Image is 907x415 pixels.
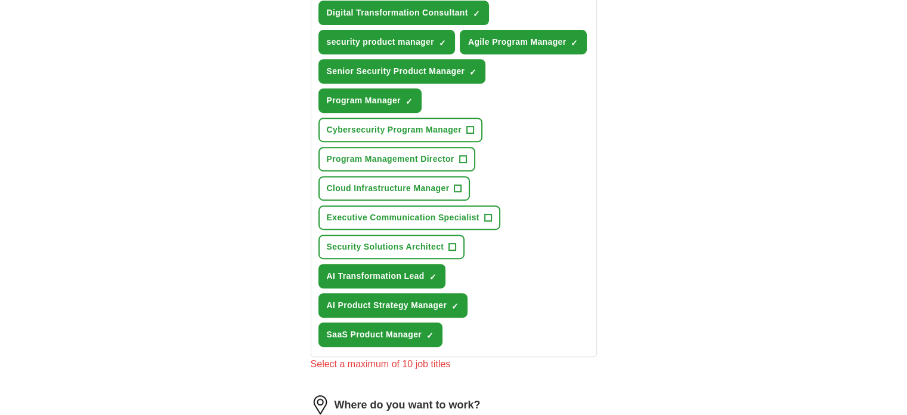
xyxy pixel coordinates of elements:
span: ✓ [405,97,413,106]
button: Security Solutions Architect [318,235,465,259]
button: Senior Security Product Manager✓ [318,59,486,84]
span: AI Product Strategy Manager [327,299,447,312]
button: Digital Transformation Consultant✓ [318,1,489,25]
span: ✓ [469,67,476,77]
button: Agile Program Manager✓ [460,30,587,54]
span: Cybersecurity Program Manager [327,124,462,136]
span: ✓ [571,38,578,48]
button: security product manager✓ [318,30,455,54]
span: ✓ [473,9,480,19]
button: Cybersecurity Program Manager [318,118,482,142]
span: ✓ [426,331,434,340]
label: Where do you want to work? [335,397,481,413]
span: Senior Security Product Manager [327,65,465,78]
button: AI Transformation Lead✓ [318,264,445,288]
span: ✓ [439,38,446,48]
span: Security Solutions Architect [327,241,444,253]
span: ✓ [429,272,437,282]
span: SaaS Product Manager [327,328,422,341]
span: Program Management Director [327,153,454,165]
button: Program Manager✓ [318,88,422,113]
button: AI Product Strategy Manager✓ [318,293,468,318]
button: Program Management Director [318,147,475,171]
button: Cloud Infrastructure Manager [318,176,470,201]
div: Select a maximum of 10 job titles [311,357,597,371]
button: SaaS Product Manager✓ [318,322,443,347]
span: Executive Communication Specialist [327,211,479,224]
img: location.png [311,395,330,414]
span: Cloud Infrastructure Manager [327,182,450,195]
span: security product manager [327,36,434,48]
span: Digital Transformation Consultant [327,7,468,19]
button: Executive Communication Specialist [318,205,500,230]
span: AI Transformation Lead [327,270,425,282]
span: ✓ [451,302,459,311]
span: Program Manager [327,94,401,107]
span: Agile Program Manager [468,36,567,48]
